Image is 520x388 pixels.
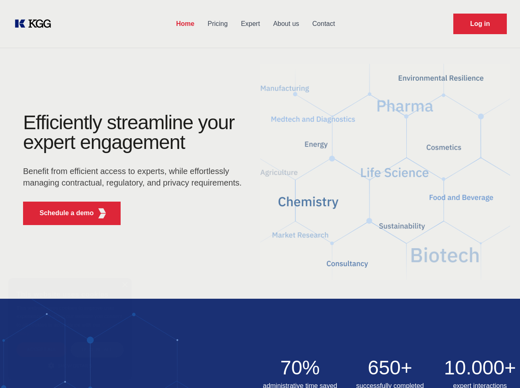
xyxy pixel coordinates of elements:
a: Home [170,13,201,35]
button: Schedule a demoKGG Fifth Element RED [23,202,121,225]
img: KGG Fifth Element RED [260,53,511,290]
a: Contact [306,13,342,35]
h1: Efficiently streamline your expert engagement [23,113,247,152]
a: Cookie Policy [16,323,117,336]
a: Expert [234,13,266,35]
span: Show details [58,363,92,368]
div: This website uses cookies [16,284,124,304]
p: Schedule a demo [40,208,94,218]
div: Decline all [71,342,124,357]
div: Close [121,282,128,288]
img: KGG Fifth Element RED [97,208,107,218]
div: Accept all [16,342,67,357]
a: Request Demo [453,14,507,34]
h2: 650+ [350,358,430,378]
iframe: Chat Widget [479,349,520,388]
h2: 70% [260,358,340,378]
a: KOL Knowledge Platform: Talk to Key External Experts (KEE) [13,17,58,30]
a: About us [266,13,305,35]
p: Benefit from efficient access to experts, while effortlessly managing contractual, regulatory, an... [23,165,247,188]
div: Show details [16,361,124,369]
span: This website uses cookies to improve user experience. By using our website you consent to all coo... [16,305,122,328]
a: Pricing [201,13,234,35]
